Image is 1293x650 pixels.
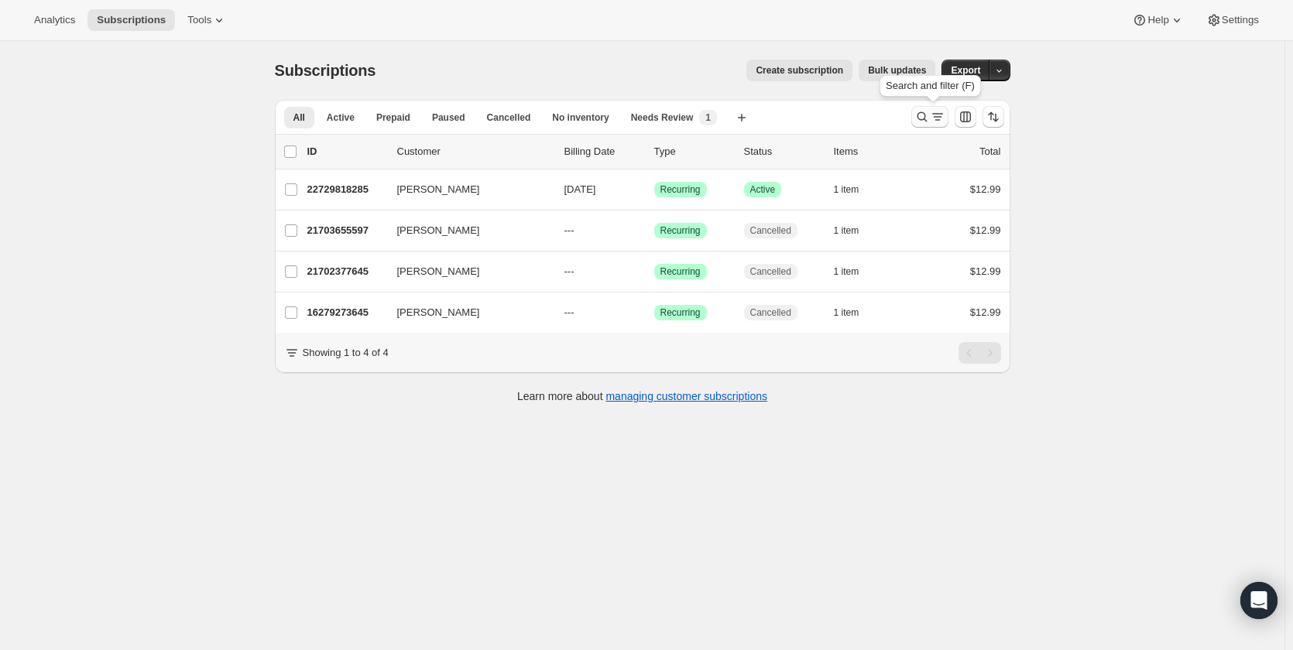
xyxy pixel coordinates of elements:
button: Search and filter results [911,106,948,128]
span: 1 item [834,224,859,237]
div: 21703655597[PERSON_NAME]---SuccessRecurringCancelled1 item$12.99 [307,220,1001,241]
span: Cancelled [750,224,791,237]
span: Recurring [660,183,701,196]
button: Create subscription [746,60,852,81]
button: Analytics [25,9,84,31]
span: 1 item [834,306,859,319]
div: IDCustomerBilling DateTypeStatusItemsTotal [307,144,1001,159]
button: Bulk updates [859,60,935,81]
span: 1 [705,111,711,124]
span: 1 item [834,183,859,196]
span: Tools [187,14,211,26]
div: Open Intercom Messenger [1240,582,1278,619]
div: Items [834,144,911,159]
span: Needs Review [631,111,694,124]
span: $12.99 [970,224,1001,236]
span: --- [564,265,574,277]
span: [PERSON_NAME] [397,223,480,238]
span: $12.99 [970,265,1001,277]
button: 1 item [834,179,876,200]
span: Cancelled [750,265,791,278]
p: ID [307,144,385,159]
button: [PERSON_NAME] [388,218,543,243]
span: [PERSON_NAME] [397,182,480,197]
span: Cancelled [750,306,791,319]
p: 21703655597 [307,223,385,238]
button: [PERSON_NAME] [388,300,543,325]
span: Export [951,64,980,77]
span: $12.99 [970,183,1001,195]
p: 22729818285 [307,182,385,197]
button: [PERSON_NAME] [388,177,543,202]
nav: Pagination [959,342,1001,364]
button: Sort the results [983,106,1004,128]
span: Recurring [660,265,701,278]
button: 1 item [834,220,876,241]
p: Status [744,144,821,159]
button: Customize table column order and visibility [955,106,976,128]
span: Create subscription [756,64,843,77]
a: managing customer subscriptions [605,390,767,402]
span: Paused [432,111,465,124]
span: Subscriptions [97,14,166,26]
span: Recurring [660,306,701,319]
span: --- [564,224,574,236]
span: $12.99 [970,306,1001,318]
span: Recurring [660,224,701,237]
button: [PERSON_NAME] [388,259,543,284]
button: Settings [1197,9,1268,31]
span: Bulk updates [868,64,926,77]
div: Type [654,144,732,159]
p: Customer [397,144,552,159]
button: 1 item [834,302,876,323]
span: [DATE] [564,183,596,195]
div: 21702377645[PERSON_NAME]---SuccessRecurringCancelled1 item$12.99 [307,261,1001,282]
button: Export [941,60,989,81]
button: Tools [178,9,236,31]
span: Active [327,111,355,124]
span: Subscriptions [275,62,376,79]
span: 1 item [834,265,859,278]
p: 16279273645 [307,305,385,320]
span: Settings [1222,14,1259,26]
span: Cancelled [487,111,531,124]
button: Create new view [729,107,754,128]
p: Total [979,144,1000,159]
div: 16279273645[PERSON_NAME]---SuccessRecurringCancelled1 item$12.99 [307,302,1001,323]
button: Help [1123,9,1193,31]
div: 22729818285[PERSON_NAME][DATE]SuccessRecurringSuccessActive1 item$12.99 [307,179,1001,200]
button: 1 item [834,261,876,282]
p: Showing 1 to 4 of 4 [303,345,389,361]
span: Help [1147,14,1168,26]
span: [PERSON_NAME] [397,305,480,320]
p: 21702377645 [307,264,385,279]
span: Prepaid [376,111,410,124]
span: Active [750,183,776,196]
span: All [293,111,305,124]
p: Learn more about [517,388,767,404]
span: [PERSON_NAME] [397,264,480,279]
span: No inventory [552,111,609,124]
span: --- [564,306,574,318]
button: Subscriptions [87,9,175,31]
span: Analytics [34,14,75,26]
p: Billing Date [564,144,642,159]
